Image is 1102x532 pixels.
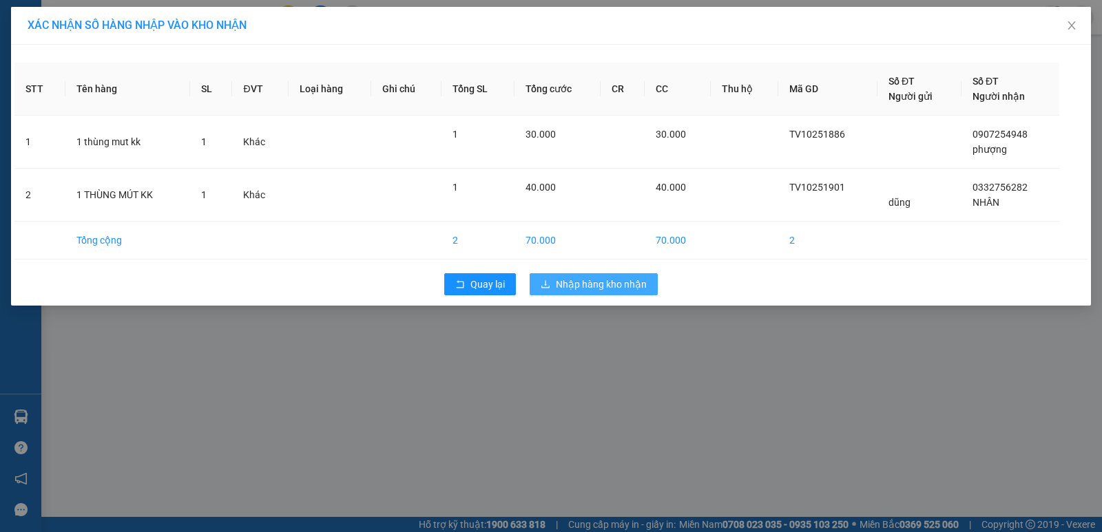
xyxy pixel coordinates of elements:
span: NHÂN [973,197,999,208]
td: Khác [232,116,288,169]
span: TV10251901 [789,182,845,193]
span: 0354063404 - [6,74,157,87]
span: 1 [453,182,458,193]
span: HỌC VIÊN HÀNG KHÔNG(QUẬN [GEOGRAPHIC_DATA]) [6,89,189,116]
span: Nhập hàng kho nhận [556,277,647,292]
th: ĐVT [232,63,288,116]
th: CC [645,63,711,116]
span: close [1066,20,1077,31]
td: 1 [14,116,65,169]
span: 30.000 [526,129,556,140]
span: 1 [453,129,458,140]
button: rollbackQuay lại [444,273,516,295]
span: 40.000 [656,182,686,193]
th: Thu hộ [711,63,778,116]
span: phượng [973,144,1007,155]
th: Tổng SL [441,63,514,116]
button: Close [1052,7,1091,45]
th: CR [601,63,645,116]
span: XÁC NHẬN SỐ HÀNG NHẬP VÀO KHO NHẬN [28,19,247,32]
td: 2 [14,169,65,222]
td: 70.000 [514,222,601,259]
th: Loại hàng [289,63,372,116]
span: dũng [888,197,911,208]
span: 0907254948 [973,129,1028,140]
span: 1 [201,136,207,147]
td: 2 [441,222,514,259]
strong: BIÊN NHẬN GỬI HÀNG [46,8,160,21]
td: Tổng cộng [65,222,191,259]
button: downloadNhập hàng kho nhận [530,273,658,295]
p: GỬI: [6,27,201,40]
th: Ghi chú [371,63,441,116]
span: 1 [201,189,207,200]
span: Số ĐT [973,76,999,87]
span: Quay lại [470,277,505,292]
span: 0332756282 [973,182,1028,193]
span: Người gửi [888,91,933,102]
span: [PERSON_NAME] [74,74,157,87]
th: Tổng cước [514,63,601,116]
th: STT [14,63,65,116]
th: Tên hàng [65,63,191,116]
span: download [541,279,550,290]
th: SL [190,63,232,116]
td: 1 thùng mut kk [65,116,191,169]
p: NHẬN: [6,46,201,72]
span: GIAO: [6,89,189,116]
span: Số ĐT [888,76,915,87]
span: TV10251886 [789,129,845,140]
span: 30.000 [656,129,686,140]
td: 70.000 [645,222,711,259]
span: rollback [455,279,465,290]
span: Người nhận [973,91,1025,102]
span: HA [86,27,101,40]
td: 2 [778,222,877,259]
th: Mã GD [778,63,877,116]
td: Khác [232,169,288,222]
td: 1 THÙNG MÚT KK [65,169,191,222]
span: VP [PERSON_NAME] ([GEOGRAPHIC_DATA]) [6,46,138,72]
span: VP Cầu Kè - [28,27,101,40]
span: 40.000 [526,182,556,193]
